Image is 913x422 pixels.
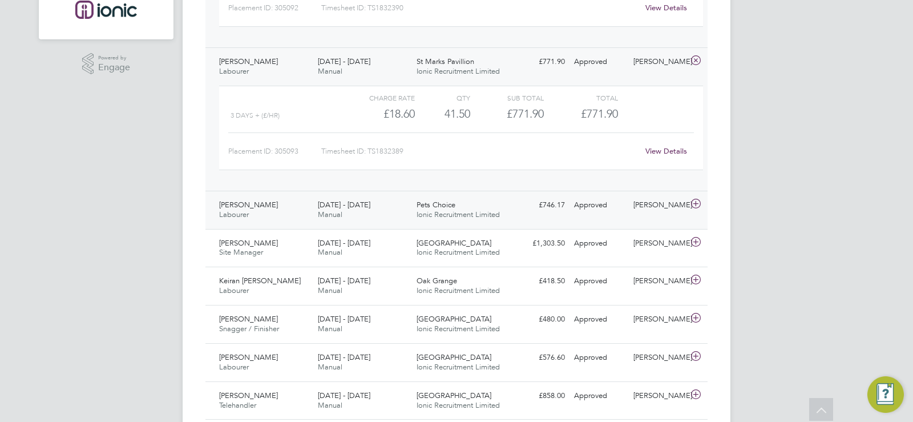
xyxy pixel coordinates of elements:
[569,234,629,253] div: Approved
[219,57,278,66] span: [PERSON_NAME]
[318,400,342,410] span: Manual
[417,200,455,210] span: Pets Choice
[417,391,491,400] span: [GEOGRAPHIC_DATA]
[417,314,491,324] span: [GEOGRAPHIC_DATA]
[219,324,279,333] span: Snagger / Finisher
[417,400,500,410] span: Ionic Recruitment Limited
[219,352,278,362] span: [PERSON_NAME]
[629,53,688,71] div: [PERSON_NAME]
[98,63,130,73] span: Engage
[417,286,500,295] span: Ionic Recruitment Limited
[415,91,470,105] div: QTY
[629,196,688,215] div: [PERSON_NAME]
[510,310,569,329] div: £480.00
[629,310,688,329] div: [PERSON_NAME]
[228,142,321,160] div: Placement ID: 305093
[629,348,688,367] div: [PERSON_NAME]
[569,387,629,405] div: Approved
[569,348,629,367] div: Approved
[75,1,137,19] img: ionic-logo-retina.png
[417,238,491,248] span: [GEOGRAPHIC_DATA]
[470,91,544,105] div: Sub Total
[510,196,569,215] div: £746.17
[231,111,280,119] span: 3 Days + (£/HR)
[318,276,370,286] span: [DATE] - [DATE]
[417,352,491,362] span: [GEOGRAPHIC_DATA]
[318,238,370,248] span: [DATE] - [DATE]
[52,1,160,19] a: Go to home page
[98,53,130,63] span: Powered by
[219,286,249,295] span: Labourer
[629,234,688,253] div: [PERSON_NAME]
[318,200,370,210] span: [DATE] - [DATE]
[569,310,629,329] div: Approved
[219,314,278,324] span: [PERSON_NAME]
[629,272,688,291] div: [PERSON_NAME]
[645,146,687,156] a: View Details
[510,348,569,367] div: £576.60
[867,376,904,413] button: Engage Resource Center
[318,247,342,257] span: Manual
[417,57,474,66] span: St Marks Pavillion
[318,286,342,295] span: Manual
[219,391,278,400] span: [PERSON_NAME]
[510,387,569,405] div: £858.00
[318,210,342,219] span: Manual
[318,362,342,372] span: Manual
[417,247,500,257] span: Ionic Recruitment Limited
[219,200,278,210] span: [PERSON_NAME]
[629,387,688,405] div: [PERSON_NAME]
[219,247,263,257] span: Site Manager
[219,238,278,248] span: [PERSON_NAME]
[219,210,249,219] span: Labourer
[569,53,629,71] div: Approved
[569,272,629,291] div: Approved
[581,107,618,120] span: £771.90
[417,324,500,333] span: Ionic Recruitment Limited
[417,210,500,219] span: Ionic Recruitment Limited
[569,196,629,215] div: Approved
[645,3,687,13] a: View Details
[417,276,457,286] span: Oak Grange
[219,362,249,372] span: Labourer
[318,66,342,76] span: Manual
[318,324,342,333] span: Manual
[318,391,370,400] span: [DATE] - [DATE]
[219,66,249,76] span: Labourer
[417,66,500,76] span: Ionic Recruitment Limited
[510,272,569,291] div: £418.50
[417,362,500,372] span: Ionic Recruitment Limited
[415,105,470,123] div: 41.50
[318,57,370,66] span: [DATE] - [DATE]
[82,53,131,75] a: Powered byEngage
[341,105,415,123] div: £18.60
[318,314,370,324] span: [DATE] - [DATE]
[321,142,638,160] div: Timesheet ID: TS1832389
[341,91,415,105] div: Charge rate
[219,400,256,410] span: Telehandler
[510,53,569,71] div: £771.90
[470,105,544,123] div: £771.90
[219,276,301,286] span: Keiran [PERSON_NAME]
[318,352,370,362] span: [DATE] - [DATE]
[510,234,569,253] div: £1,303.50
[544,91,617,105] div: Total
